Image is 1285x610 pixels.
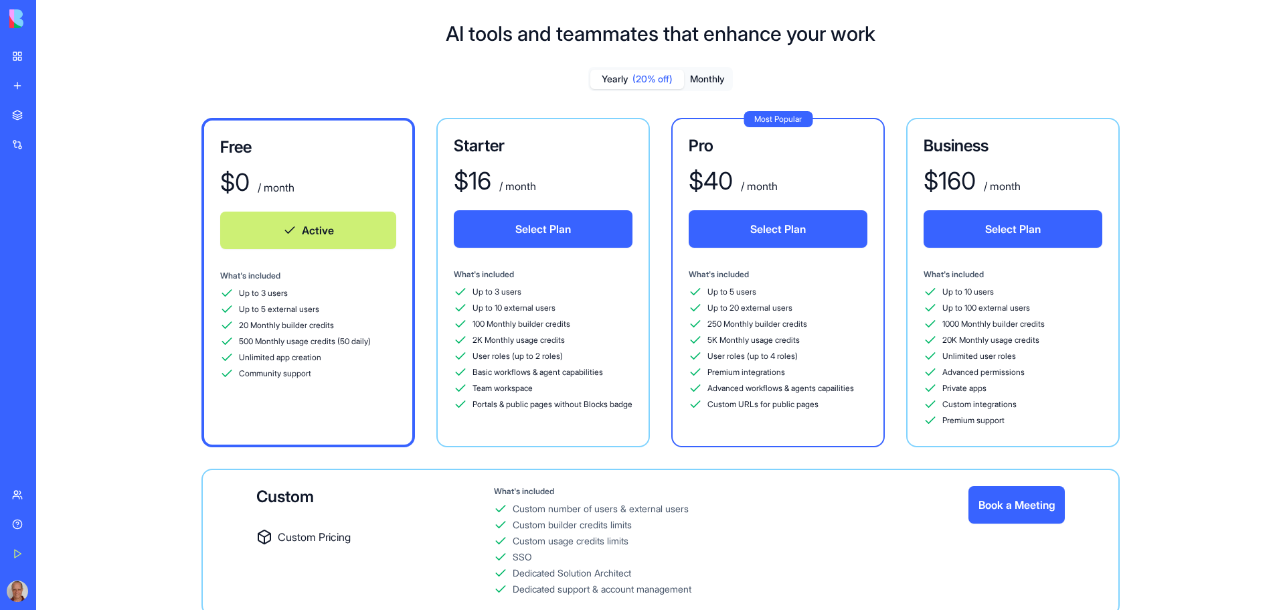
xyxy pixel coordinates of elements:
[513,534,628,548] div: Custom usage credits limits
[239,352,321,363] span: Unlimited app creation
[924,269,1102,280] div: What's included
[513,583,691,596] div: Dedicated support & account management
[473,367,603,378] span: Basic workflows & agent capabilities
[707,367,785,378] span: Premium integrations
[473,319,570,329] span: 100 Monthly builder credits
[239,320,334,331] span: 20 Monthly builder credits
[942,303,1030,313] span: Up to 100 external users
[494,486,969,497] div: What's included
[278,529,351,545] span: Custom Pricing
[942,367,1025,378] span: Advanced permissions
[689,210,867,248] button: Select Plan
[220,212,396,249] button: Active
[942,319,1045,329] span: 1000 Monthly builder credits
[497,178,536,194] div: / month
[942,383,987,394] span: Private apps
[446,21,875,46] h1: AI tools and teammates that enhance your work
[942,415,1005,426] span: Premium support
[689,167,733,194] div: $ 40
[239,336,371,347] span: 500 Monthly usage credits (50 daily)
[942,287,994,297] span: Up to 10 users
[968,486,1065,524] button: Book a Meeting
[473,383,533,394] span: Team workspace
[239,304,319,315] span: Up to 5 external users
[707,399,819,410] span: Custom URLs for public pages
[590,70,684,89] button: Yearly
[707,287,756,297] span: Up to 5 users
[454,135,632,157] h3: Starter
[707,335,800,346] span: 5K Monthly usage credits
[707,319,807,329] span: 250 Monthly builder credits
[473,303,555,313] span: Up to 10 external users
[473,399,632,410] span: Portals & public pages without Blocks badge
[942,351,1016,362] span: Unlimited user roles
[256,486,494,508] div: Custom
[239,288,288,299] span: Up to 3 users
[942,399,1017,410] span: Custom integrations
[220,137,396,158] h3: Free
[513,550,532,564] div: SSO
[924,167,976,194] div: $ 160
[707,383,854,394] span: Advanced workflows & agents capailities
[9,9,92,28] img: logo
[7,581,28,602] img: ACg8ocJkv4jZRFjzReaFmrk5Jc0K6q8RL9cmmdW7l0nNxlLQVN5DMhly-g=s96-c
[239,368,311,379] span: Community support
[689,269,867,280] div: What's included
[220,169,250,196] div: $ 0
[942,335,1039,346] span: 20K Monthly usage credits
[924,210,1102,248] button: Select Plan
[473,287,521,297] span: Up to 3 users
[981,178,1021,194] div: / month
[255,179,294,196] div: / month
[744,111,812,127] div: Most Popular
[707,303,792,313] span: Up to 20 external users
[924,135,1102,157] h3: Business
[454,167,491,194] div: $ 16
[689,135,867,157] h3: Pro
[684,70,731,89] button: Monthly
[738,178,778,194] div: / month
[220,271,396,281] div: What's included
[707,351,798,362] span: User roles (up to 4 roles)
[632,72,673,86] span: (20% off)
[513,566,631,580] div: Dedicated Solution Architect
[454,269,632,280] div: What's included
[513,518,632,532] div: Custom builder credits limits
[473,351,563,362] span: User roles (up to 2 roles)
[454,210,632,248] button: Select Plan
[513,502,689,516] div: Custom number of users & external users
[473,335,565,346] span: 2K Monthly usage credits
